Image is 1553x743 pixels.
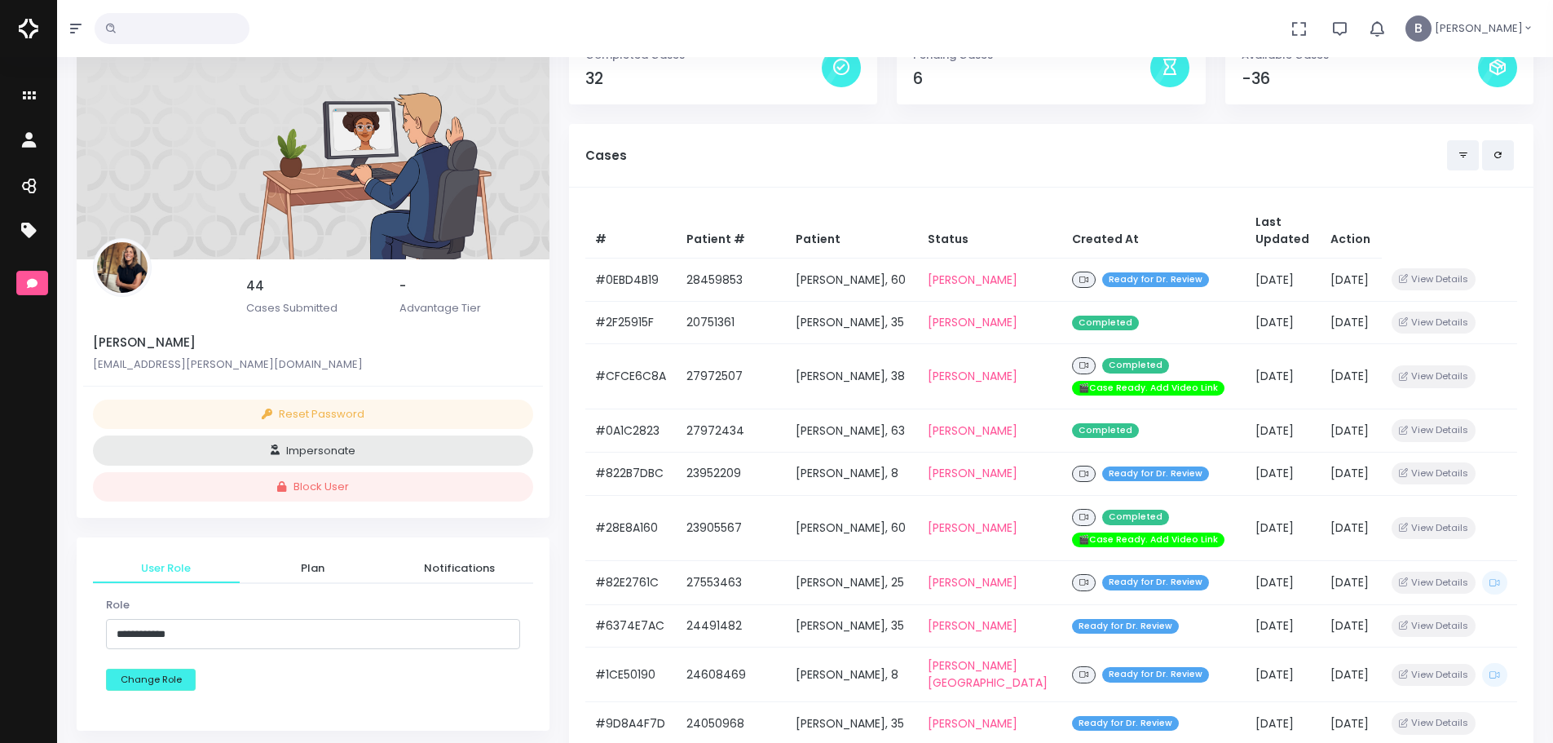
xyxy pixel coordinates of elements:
[585,496,677,561] td: #28E8A160
[928,520,1017,536] a: [PERSON_NAME]
[1246,605,1321,648] td: [DATE]
[585,258,677,302] td: #0EBD4B19
[928,314,1017,330] a: [PERSON_NAME]
[585,302,677,344] td: #2F25915F
[677,496,786,561] td: 23905567
[1246,344,1321,409] td: [DATE]
[399,560,520,577] span: Notifications
[1072,619,1179,635] span: Ready for Dr. Review
[928,715,1017,732] a: [PERSON_NAME]
[585,204,677,259] th: #
[246,300,380,316] p: Cases Submitted
[585,452,677,496] td: #822B7DBC
[677,258,786,302] td: 28459853
[1102,510,1169,525] span: Completed
[1246,258,1321,302] td: [DATE]
[1072,423,1139,439] span: Completed
[1246,648,1321,702] td: [DATE]
[1435,20,1523,37] span: [PERSON_NAME]
[1321,452,1381,496] td: [DATE]
[106,560,227,577] span: User Role
[928,465,1017,481] a: [PERSON_NAME]
[399,300,533,316] p: Advantage Tier
[1102,667,1209,683] span: Ready for Dr. Review
[106,669,196,691] button: Change Role
[677,452,786,496] td: 23952209
[585,409,677,452] td: #0A1C2823
[1392,268,1476,290] button: View Details
[1321,204,1381,259] th: Action
[93,335,533,350] h5: [PERSON_NAME]
[1246,561,1321,605] td: [DATE]
[1321,258,1381,302] td: [DATE]
[786,605,917,648] td: [PERSON_NAME], 35
[1072,716,1179,732] span: Ready for Dr. Review
[1072,533,1224,548] span: 🎬Case Ready. Add Video Link
[1102,272,1209,288] span: Ready for Dr. Review
[1321,648,1381,702] td: [DATE]
[585,561,677,605] td: #82E2761C
[585,69,822,88] h4: 32
[786,648,917,702] td: [PERSON_NAME], 8
[1392,664,1476,686] button: View Details
[677,561,786,605] td: 27553463
[1102,358,1169,374] span: Completed
[786,452,917,496] td: [PERSON_NAME], 8
[1072,316,1139,331] span: Completed
[677,648,786,702] td: 24608469
[1392,419,1476,441] button: View Details
[786,258,917,302] td: [PERSON_NAME], 60
[93,472,533,502] button: Block User
[928,422,1017,439] a: [PERSON_NAME]
[1246,452,1321,496] td: [DATE]
[1321,409,1381,452] td: [DATE]
[585,148,1447,163] h5: Cases
[1392,572,1476,594] button: View Details
[677,409,786,452] td: 27972434
[1392,712,1476,734] button: View Details
[1246,302,1321,344] td: [DATE]
[677,302,786,344] td: 20751361
[677,204,786,259] th: Patient #
[913,69,1149,88] h4: 6
[93,356,533,373] p: [EMAIL_ADDRESS][PERSON_NAME][DOMAIN_NAME]
[1321,561,1381,605] td: [DATE]
[19,11,38,46] img: Logo Horizontal
[928,272,1017,288] a: [PERSON_NAME]
[1062,204,1246,259] th: Created At
[1392,615,1476,637] button: View Details
[585,605,677,648] td: #6374E7AC
[1405,15,1432,42] span: B
[1246,496,1321,561] td: [DATE]
[786,409,917,452] td: [PERSON_NAME], 63
[928,574,1017,590] a: [PERSON_NAME]
[1102,467,1209,482] span: Ready for Dr. Review
[246,279,380,294] h5: 44
[1321,605,1381,648] td: [DATE]
[1392,312,1476,334] button: View Details
[1246,204,1321,259] th: Last Updated
[786,302,917,344] td: [PERSON_NAME], 35
[1072,381,1224,396] span: 🎬Case Ready. Add Video Link
[928,617,1017,634] a: [PERSON_NAME]
[1242,69,1478,88] h4: -36
[585,344,677,409] td: #CFCE6C8A
[93,400,533,430] button: Reset Password
[585,648,677,702] td: #1CE50190
[1321,496,1381,561] td: [DATE]
[1102,575,1209,590] span: Ready for Dr. Review
[106,597,130,613] label: Role
[253,560,373,577] span: Plan
[786,496,917,561] td: [PERSON_NAME], 60
[928,368,1017,384] a: [PERSON_NAME]
[677,605,786,648] td: 24491482
[786,204,917,259] th: Patient
[677,344,786,409] td: 27972507
[786,344,917,409] td: [PERSON_NAME], 38
[399,279,533,294] h5: -
[1392,462,1476,484] button: View Details
[1392,365,1476,387] button: View Details
[918,204,1062,259] th: Status
[1392,517,1476,539] button: View Details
